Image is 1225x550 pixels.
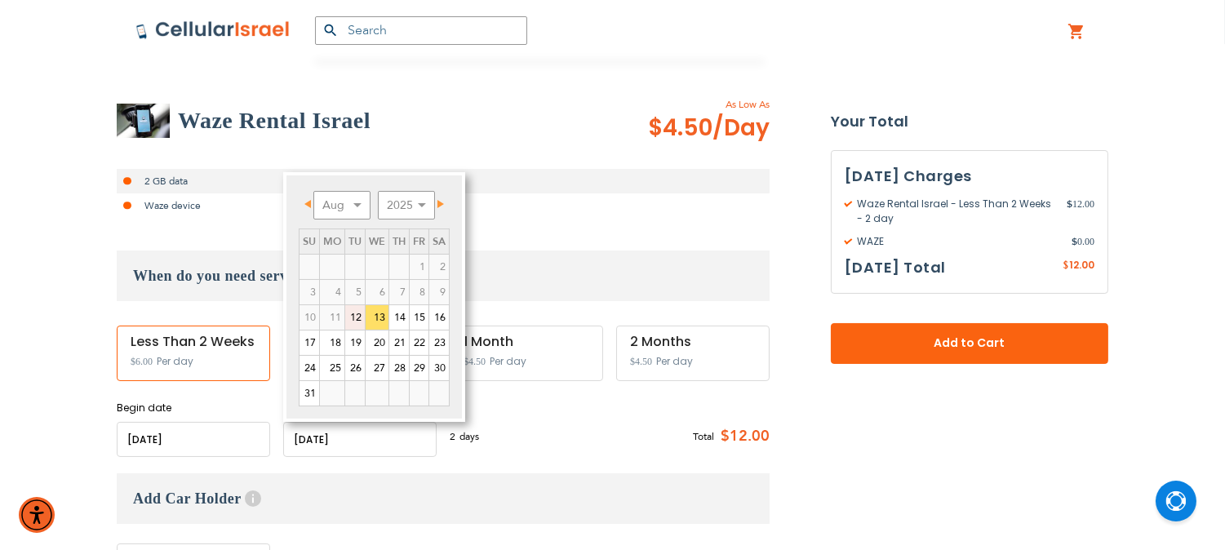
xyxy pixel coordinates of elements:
a: 26 [345,356,365,380]
a: 15 [410,305,428,330]
a: 12 [345,305,365,330]
span: $ [1072,234,1077,249]
span: Per day [157,354,193,369]
span: 12.00 [1067,197,1094,226]
span: Waze Rental Israel - Less Than 2 Weeks - 2 day [845,197,1067,226]
a: 20 [366,330,388,355]
a: 17 [300,330,319,355]
span: Help [245,490,261,507]
span: Prev [304,200,311,208]
div: Accessibility Menu [19,497,55,533]
strong: Your Total [831,109,1108,134]
a: 18 [320,330,344,355]
span: /Day [712,112,770,144]
span: $4.50 [630,356,652,367]
td: minimum 5 days rental Or minimum 4 months on Long term plans [320,305,345,330]
a: 27 [366,356,388,380]
a: 13 [366,305,388,330]
span: 0.00 [1072,234,1094,249]
label: Begin date [117,401,270,415]
img: Waze Rental Israel [117,104,170,138]
span: $6.00 [131,356,153,367]
button: Add to Cart [831,323,1108,364]
span: days [459,429,479,444]
li: 2 GB data [117,169,770,193]
a: 28 [389,356,409,380]
div: 1 Month [464,335,589,349]
a: Next [428,193,448,214]
a: 14 [389,305,409,330]
a: 22 [410,330,428,355]
span: $4.50 [648,112,770,144]
h3: [DATE] Charges [845,164,1094,189]
span: 11 [320,305,344,330]
div: Less Than 2 Weeks [131,335,256,349]
a: 21 [389,330,409,355]
span: $ [1063,259,1069,273]
input: Search [315,16,527,45]
a: 30 [429,356,449,380]
h2: Waze Rental Israel [178,104,371,137]
span: Add to Cart [885,335,1054,352]
span: $ [1067,197,1072,211]
span: Per day [490,354,526,369]
span: WAZE [845,234,1072,249]
select: Select year [378,191,435,220]
div: 2 Months [630,335,756,349]
a: 29 [410,356,428,380]
span: 12.00 [1069,258,1094,272]
span: Next [437,200,444,208]
li: Waze device [117,193,770,218]
td: minimum 5 days rental Or minimum 4 months on Long term plans [300,305,320,330]
span: 2 [450,429,459,444]
a: 31 [300,381,319,406]
span: 10 [300,305,319,330]
span: Per day [656,354,693,369]
a: 24 [300,356,319,380]
a: 16 [429,305,449,330]
select: Select month [313,191,371,220]
span: As Low As [604,97,770,112]
h3: When do you need service? [117,251,770,301]
span: $12.00 [714,424,770,449]
input: MM/DD/YYYY [283,422,437,457]
a: Prev [300,193,321,214]
a: 23 [429,330,449,355]
span: Total [693,429,714,444]
h3: [DATE] Total [845,255,946,280]
span: $4.50 [464,356,486,367]
h3: Add Car Holder [117,473,770,524]
img: Cellular Israel Logo [135,20,291,40]
a: 25 [320,356,344,380]
a: 19 [345,330,365,355]
input: MM/DD/YYYY [117,422,270,457]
